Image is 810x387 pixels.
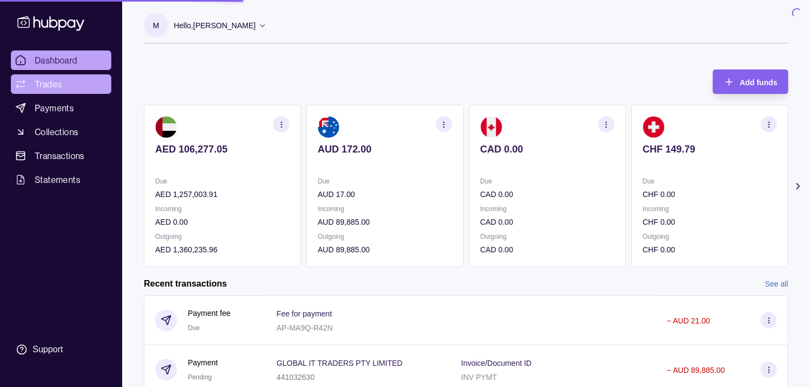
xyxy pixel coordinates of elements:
span: Pending [188,373,212,381]
div: Support [33,344,63,356]
p: Incoming [643,203,777,215]
img: ca [480,116,502,138]
span: Collections [35,125,78,138]
p: Due [480,175,615,187]
span: Trades [35,78,62,91]
p: 441032630 [276,373,314,382]
p: Due [643,175,777,187]
p: Invoice/Document ID [461,359,531,367]
p: Incoming [480,203,615,215]
p: CHF 0.00 [643,216,777,228]
p: − AUD 21.00 [667,316,710,325]
h2: Recent transactions [144,278,227,290]
a: Payments [11,98,111,118]
p: AED 106,277.05 [155,143,289,155]
p: AUD 89,885.00 [318,244,452,256]
p: AED 1,360,235.96 [155,244,289,256]
p: CHF 0.00 [643,188,777,200]
a: Support [11,338,111,361]
p: Fee for payment [276,309,332,318]
img: ch [643,116,665,138]
p: CAD 0.00 [480,188,615,200]
button: Add funds [713,69,788,94]
span: Transactions [35,149,85,162]
p: Payment [188,357,218,369]
p: GLOBAL IT TRADERS PTY LIMITED [276,359,402,367]
a: Dashboard [11,50,111,70]
a: Trades [11,74,111,94]
a: See all [765,278,788,290]
span: Payments [35,101,74,115]
p: CAD 0.00 [480,216,615,228]
p: AED 1,257,003.91 [155,188,289,200]
span: Add funds [740,78,777,87]
p: CHF 149.79 [643,143,777,155]
img: ae [155,116,177,138]
span: Statements [35,173,80,186]
p: Incoming [155,203,289,215]
p: − AUD 89,885.00 [667,366,725,375]
p: Due [155,175,289,187]
a: Transactions [11,146,111,166]
p: M [153,20,160,31]
p: AED 0.00 [155,216,289,228]
p: CAD 0.00 [480,244,615,256]
p: Outgoing [480,231,615,243]
p: Payment fee [188,307,231,319]
p: AUD 89,885.00 [318,216,452,228]
p: CHF 0.00 [643,244,777,256]
p: CAD 0.00 [480,143,615,155]
span: Due [188,324,200,332]
p: AP-MA9Q-R42N [276,323,332,332]
span: Dashboard [35,54,78,67]
p: AUD 17.00 [318,188,452,200]
p: Outgoing [643,231,777,243]
p: INV PYMT [461,373,497,382]
p: AUD 172.00 [318,143,452,155]
p: Incoming [318,203,452,215]
img: au [318,116,339,138]
p: Hello, [PERSON_NAME] [174,20,256,31]
a: Statements [11,170,111,189]
p: Outgoing [318,231,452,243]
p: Due [318,175,452,187]
a: Collections [11,122,111,142]
p: Outgoing [155,231,289,243]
